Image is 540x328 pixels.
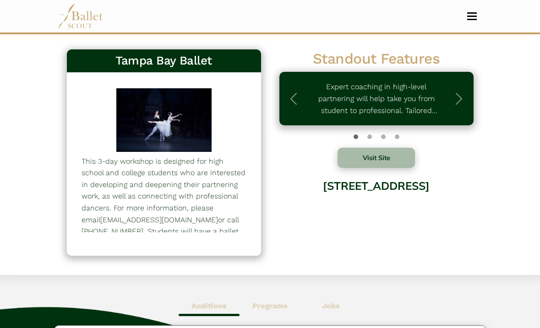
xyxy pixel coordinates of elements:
[191,301,227,310] b: Auditions
[322,301,340,310] b: Jobs
[279,49,474,68] h2: Standout Features
[252,301,288,310] b: Programs
[338,148,415,168] button: Visit Site
[279,172,474,246] div: [STREET_ADDRESS]
[311,81,442,116] p: Expert coaching in high-level partnering will help take you from student to professional. Tailore...
[74,53,254,69] h3: Tampa Bay Ballet
[381,130,386,144] button: Slide 2
[354,130,358,144] button: Slide 0
[461,12,483,21] button: Toggle navigation
[395,130,399,144] button: Slide 3
[367,130,372,144] button: Slide 1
